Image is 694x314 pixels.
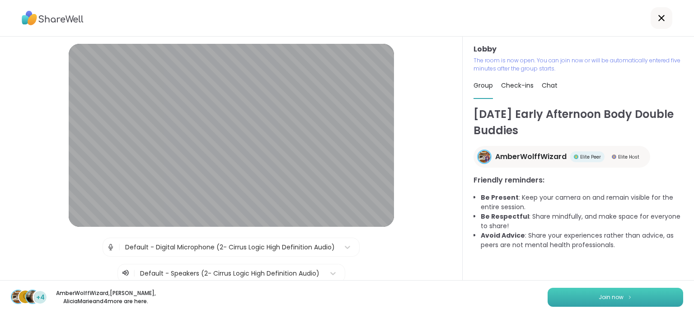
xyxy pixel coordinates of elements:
img: AmberWolffWizard [12,291,24,303]
li: : Keep your camera on and remain visible for the entire session. [481,193,683,212]
span: Join now [599,293,624,301]
b: Be Respectful [481,212,529,221]
img: AmberWolffWizard [478,151,490,163]
li: : Share your experiences rather than advice, as peers are not mental health professionals. [481,231,683,250]
li: : Share mindfully, and make space for everyone to share! [481,212,683,231]
div: Default - Digital Microphone (2- Cirrus Logic High Definition Audio) [125,243,335,252]
p: The room is now open. You can join now or will be automatically entered five minutes after the gr... [474,56,683,73]
span: AmberWolffWizard [495,151,567,162]
span: Chat [542,81,558,90]
span: +4 [36,293,45,302]
span: Elite Peer [580,154,601,160]
span: C [23,291,28,303]
p: AmberWolffWizard , [PERSON_NAME] , AliciaMarie and 4 more are here. [55,289,156,305]
img: Elite Host [612,155,616,159]
a: AmberWolffWizardAmberWolffWizardElite PeerElite PeerElite HostElite Host [474,146,650,168]
span: Group [474,81,493,90]
h3: Lobby [474,44,683,55]
img: ShareWell Logo [22,8,84,28]
button: Join now [548,288,683,307]
img: ShareWell Logomark [627,295,633,300]
span: Elite Host [618,154,639,160]
b: Avoid Advice [481,231,525,240]
h3: Friendly reminders: [474,175,683,186]
span: | [133,268,136,279]
b: Be Present [481,193,519,202]
img: AliciaMarie [26,291,39,303]
span: | [118,238,121,256]
img: Elite Peer [574,155,578,159]
span: Check-ins [501,81,534,90]
img: Microphone [107,238,115,256]
h1: [DATE] Early Afternoon Body Double Buddies [474,106,683,139]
